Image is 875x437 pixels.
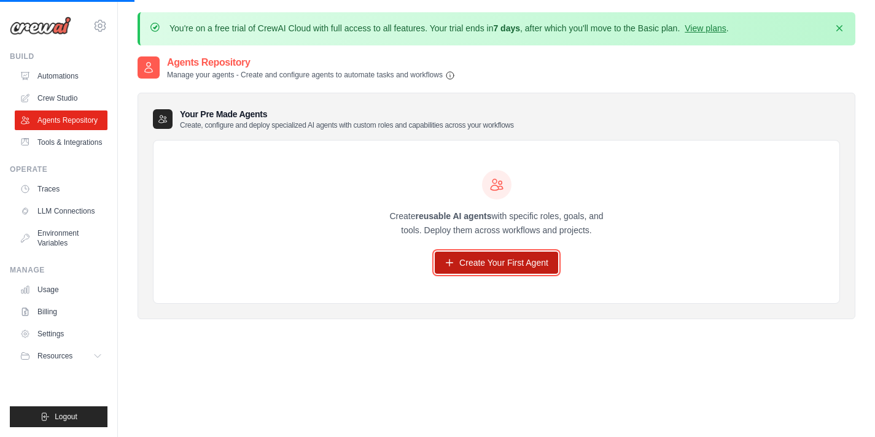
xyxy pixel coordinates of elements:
p: Manage your agents - Create and configure agents to automate tasks and workflows [167,70,455,80]
button: Resources [15,346,107,366]
p: Create with specific roles, goals, and tools. Deploy them across workflows and projects. [379,209,615,238]
button: Logout [10,406,107,427]
img: Logo [10,17,71,35]
a: Crew Studio [15,88,107,108]
strong: 7 days [493,23,520,33]
a: Usage [15,280,107,300]
a: Tools & Integrations [15,133,107,152]
p: Create, configure and deploy specialized AI agents with custom roles and capabilities across your... [180,120,514,130]
a: Automations [15,66,107,86]
a: Traces [15,179,107,199]
h3: Your Pre Made Agents [180,108,514,130]
h2: Agents Repository [167,55,455,70]
a: Environment Variables [15,223,107,253]
strong: reusable AI agents [415,211,491,221]
a: Agents Repository [15,110,107,130]
span: Resources [37,351,72,361]
a: Settings [15,324,107,344]
div: Build [10,52,107,61]
a: Create Your First Agent [435,252,558,274]
a: View plans [685,23,726,33]
p: You're on a free trial of CrewAI Cloud with full access to all features. Your trial ends in , aft... [169,22,729,34]
span: Logout [55,412,77,422]
a: LLM Connections [15,201,107,221]
div: Manage [10,265,107,275]
a: Billing [15,302,107,322]
div: Operate [10,164,107,174]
